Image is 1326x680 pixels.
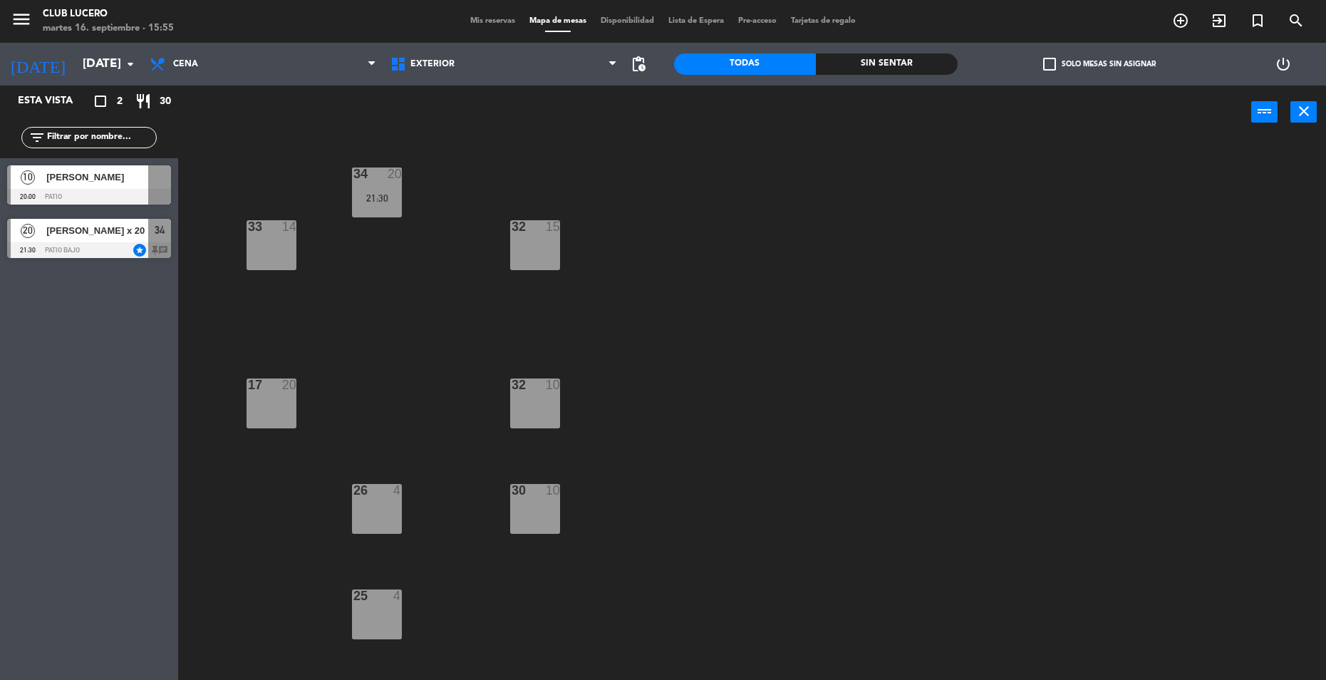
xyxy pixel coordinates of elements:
div: 10 [546,378,560,391]
i: power_settings_new [1275,56,1292,73]
div: 17 [248,378,249,391]
div: 21:30 [352,193,402,203]
div: Sin sentar [816,53,958,75]
span: 2 [117,93,123,110]
div: 34 [353,168,354,180]
span: check_box_outline_blank [1043,58,1056,71]
i: exit_to_app [1211,12,1228,29]
i: menu [11,9,32,30]
button: close [1290,101,1317,123]
div: 10 [546,484,560,497]
div: 15 [546,220,560,233]
span: Lista de Espera [661,17,731,25]
i: crop_square [92,93,109,110]
button: power_input [1251,101,1278,123]
div: 4 [393,589,402,602]
span: Mis reservas [463,17,522,25]
button: menu [11,9,32,35]
div: Club Lucero [43,7,174,21]
i: power_input [1256,103,1273,120]
span: Disponibilidad [594,17,661,25]
i: add_circle_outline [1172,12,1189,29]
i: restaurant [135,93,152,110]
span: Pre-acceso [731,17,784,25]
span: Cena [173,59,198,69]
span: pending_actions [630,56,647,73]
span: EXTERIOR [410,59,455,69]
span: [PERSON_NAME] x 20 [46,223,148,238]
i: search [1288,12,1305,29]
i: filter_list [29,129,46,146]
span: 34 [155,222,165,239]
span: Mapa de mesas [522,17,594,25]
div: Esta vista [7,93,103,110]
div: Todas [674,53,816,75]
span: 30 [160,93,171,110]
label: Solo mesas sin asignar [1043,58,1156,71]
div: 4 [393,484,402,497]
span: Tarjetas de regalo [784,17,863,25]
div: martes 16. septiembre - 15:55 [43,21,174,36]
span: 20 [21,224,35,238]
i: arrow_drop_down [122,56,139,73]
span: [PERSON_NAME] [46,170,148,185]
div: 20 [282,378,296,391]
i: close [1295,103,1312,120]
i: turned_in_not [1249,12,1266,29]
div: 26 [353,484,354,497]
div: 33 [248,220,249,233]
input: Filtrar por nombre... [46,130,156,145]
div: 20 [388,168,402,180]
div: 25 [353,589,354,602]
div: 14 [282,220,296,233]
span: 10 [21,170,35,185]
